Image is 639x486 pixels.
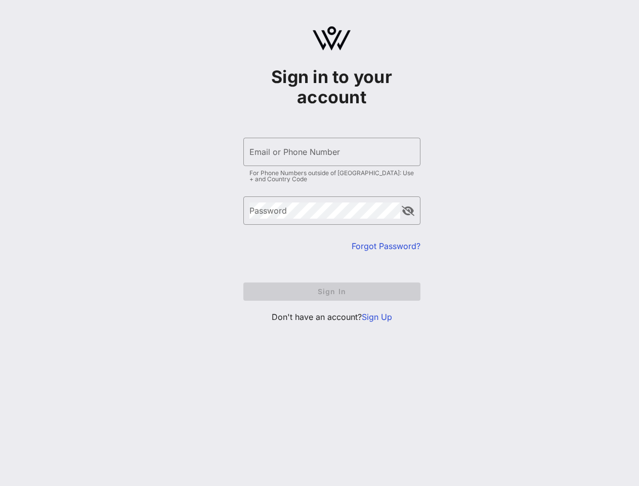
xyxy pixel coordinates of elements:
[243,311,420,323] p: Don't have an account?
[402,206,414,216] button: append icon
[249,170,414,182] div: For Phone Numbers outside of [GEOGRAPHIC_DATA]: Use + and Country Code
[313,26,351,51] img: logo.svg
[243,67,420,107] h1: Sign in to your account
[362,312,392,322] a: Sign Up
[352,241,420,251] a: Forgot Password?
